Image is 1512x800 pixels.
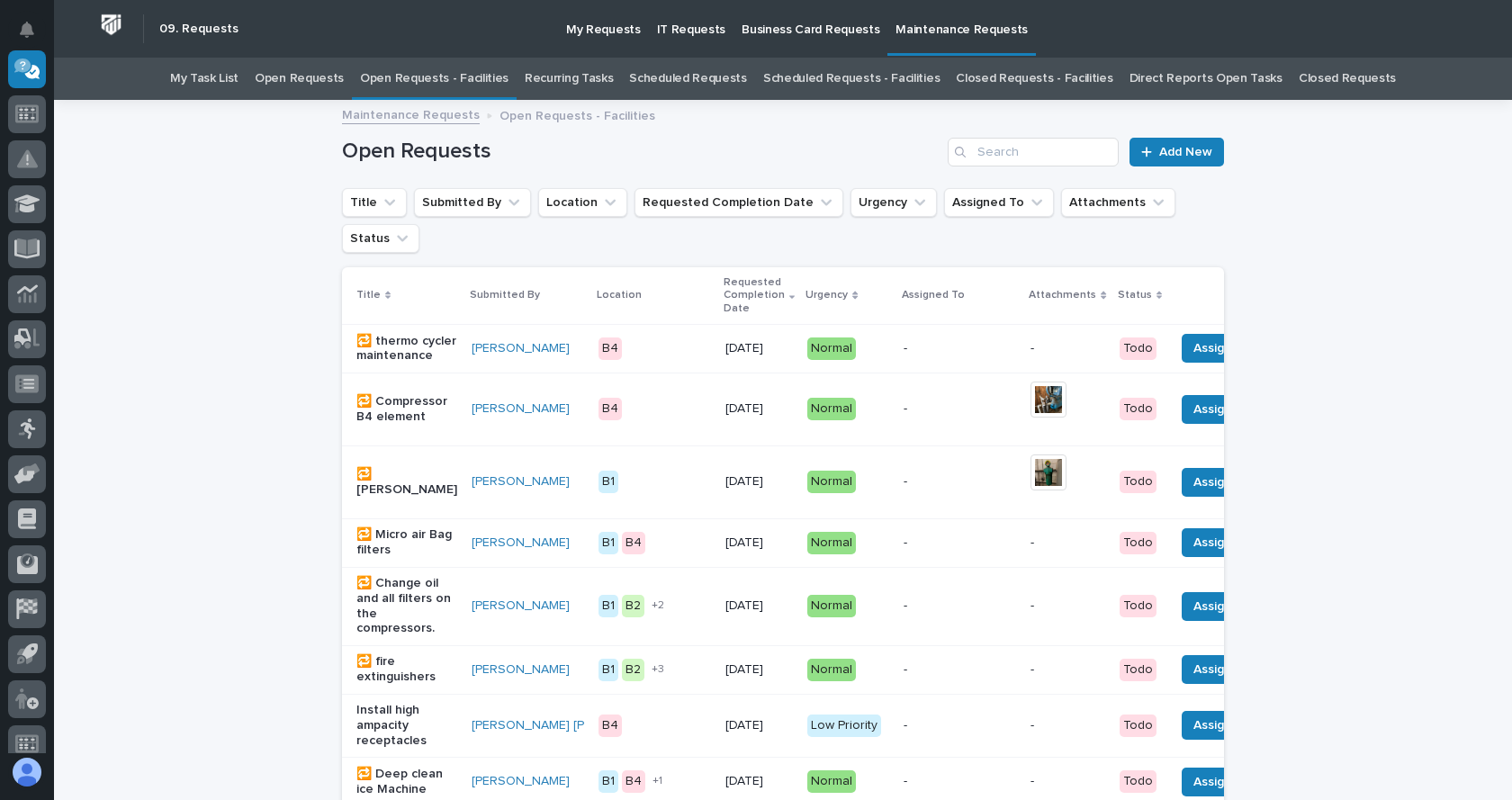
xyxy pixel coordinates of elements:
p: Status [1118,285,1152,305]
p: - [904,535,1016,551]
div: B4 [598,715,622,737]
p: [DATE] [725,598,793,614]
div: Normal [807,398,856,420]
button: Requested Completion Date [634,188,843,217]
a: Closed Requests - Facilities [956,58,1112,100]
div: Low Priority [807,715,881,737]
button: Assign [1182,768,1243,796]
a: [PERSON_NAME] [472,598,570,614]
div: B2 [622,659,644,681]
tr: 🔁 Micro air Bag filters[PERSON_NAME] B1B4[DATE]Normal--TodoAssignDone [342,518,1390,567]
p: 🔁 fire extinguishers [356,654,457,685]
div: B4 [598,337,622,360]
a: [PERSON_NAME] [472,662,570,678]
a: Closed Requests [1299,58,1396,100]
p: 🔁 thermo cycler maintenance [356,334,457,364]
div: B4 [622,532,645,554]
p: Assigned To [902,285,965,305]
p: - [904,774,1016,789]
div: Normal [807,337,856,360]
div: Normal [807,532,856,554]
p: - [1030,598,1104,614]
p: - [904,474,1016,490]
p: 🔁 Deep clean ice Machine [356,767,457,797]
span: Assign [1193,659,1231,680]
div: Todo [1120,532,1156,554]
div: B2 [622,595,644,617]
button: Assign [1182,655,1243,684]
p: - [1030,662,1104,678]
tr: 🔁 Compressor B4 element[PERSON_NAME] B4[DATE]Normal-TodoAssignDone [342,373,1390,445]
p: 🔁 Compressor B4 element [356,394,457,425]
div: Normal [807,770,856,793]
p: [DATE] [725,774,793,789]
p: 🔁 [PERSON_NAME] [356,467,457,498]
p: Requested Completion Date [724,273,785,319]
h2: 09. Requests [159,22,238,37]
span: + 3 [652,664,664,675]
p: - [904,718,1016,733]
a: Open Requests [255,58,344,100]
p: - [1030,535,1104,551]
p: - [1030,718,1104,733]
div: Todo [1120,715,1156,737]
button: Notifications [8,11,46,49]
div: Todo [1120,398,1156,420]
div: B1 [598,532,618,554]
p: [DATE] [725,341,793,356]
span: Assign [1193,532,1231,553]
div: B1 [598,770,618,793]
p: - [904,598,1016,614]
p: [DATE] [725,474,793,490]
a: [PERSON_NAME] [472,474,570,490]
p: [DATE] [725,401,793,417]
span: Assign [1193,596,1231,617]
div: Normal [807,471,856,493]
a: [PERSON_NAME] [PERSON_NAME] [472,718,671,733]
a: Scheduled Requests [629,58,746,100]
button: users-avatar [8,753,46,791]
div: B4 [598,398,622,420]
p: - [1030,774,1104,789]
p: - [904,341,1016,356]
a: [PERSON_NAME] [472,341,570,356]
a: Direct Reports Open Tasks [1129,58,1282,100]
span: + 2 [652,600,664,611]
p: Title [356,285,381,305]
a: Scheduled Requests - Facilities [763,58,940,100]
a: Open Requests - Facilities [360,58,508,100]
div: Normal [807,659,856,681]
p: - [904,662,1016,678]
button: Urgency [850,188,937,217]
div: B1 [598,471,618,493]
a: [PERSON_NAME] [472,774,570,789]
div: B1 [598,659,618,681]
button: Assign [1182,711,1243,740]
span: + 1 [652,776,662,787]
a: My Task List [170,58,238,100]
div: Normal [807,595,856,617]
p: 🔁 Micro air Bag filters [356,527,457,558]
div: Notifications [22,22,46,50]
span: Add New [1159,146,1212,158]
div: B1 [598,595,618,617]
tr: 🔁 fire extinguishers[PERSON_NAME] B1B2+3[DATE]Normal--TodoAssignDone [342,645,1390,694]
p: Install high ampacity receptacles [356,703,457,748]
img: Workspace Logo [94,8,128,41]
button: Assign [1182,528,1243,557]
button: Attachments [1061,188,1175,217]
p: Open Requests - Facilities [499,104,655,124]
div: Todo [1120,770,1156,793]
span: Assign [1193,771,1231,793]
a: Maintenance Requests [342,103,480,124]
div: Todo [1120,659,1156,681]
p: Location [597,285,642,305]
p: Submitted By [470,285,540,305]
button: Assign [1182,468,1243,497]
tr: 🔁 [PERSON_NAME][PERSON_NAME] B1[DATE]Normal-TodoAssignDone [342,445,1390,518]
p: Urgency [805,285,848,305]
input: Search [948,138,1119,166]
tr: Install high ampacity receptacles[PERSON_NAME] [PERSON_NAME] B4[DATE]Low Priority--TodoAssignDone [342,694,1390,758]
div: B4 [622,770,645,793]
